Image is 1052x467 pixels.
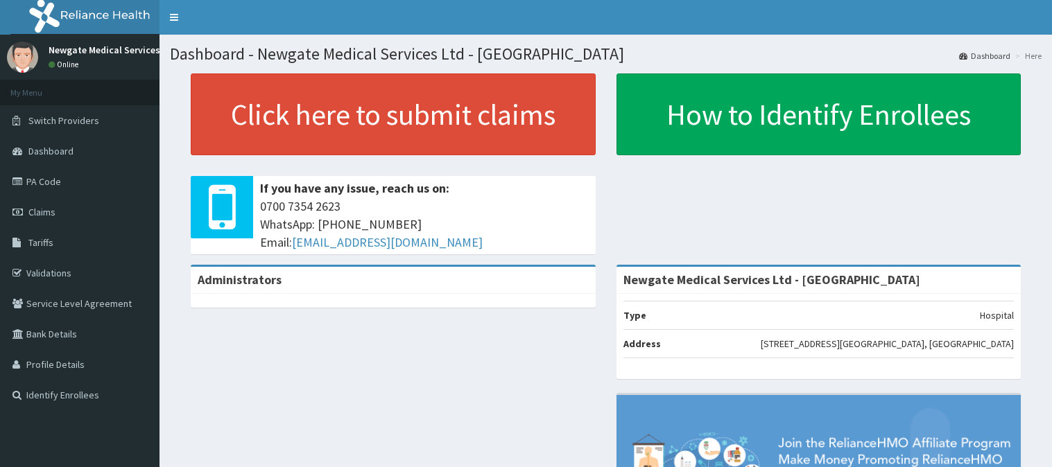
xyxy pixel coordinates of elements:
a: Online [49,60,82,69]
a: Dashboard [959,50,1010,62]
a: How to Identify Enrollees [616,73,1021,155]
p: [STREET_ADDRESS][GEOGRAPHIC_DATA], [GEOGRAPHIC_DATA] [761,337,1014,351]
span: 0700 7354 2623 WhatsApp: [PHONE_NUMBER] Email: [260,197,589,251]
b: Type [623,309,646,321]
li: Here [1012,50,1042,62]
a: [EMAIL_ADDRESS][DOMAIN_NAME] [292,234,483,250]
p: Hospital [980,308,1014,322]
span: Tariffs [28,236,53,249]
span: Claims [28,206,55,218]
img: User Image [7,42,38,73]
b: Administrators [198,272,282,288]
p: Newgate Medical Services [49,45,160,55]
b: If you have any issue, reach us on: [260,180,449,196]
a: Click here to submit claims [191,73,596,155]
h1: Dashboard - Newgate Medical Services Ltd - [GEOGRAPHIC_DATA] [170,45,1042,63]
strong: Newgate Medical Services Ltd - [GEOGRAPHIC_DATA] [623,272,920,288]
span: Switch Providers [28,114,99,127]
span: Dashboard [28,145,74,157]
b: Address [623,337,661,350]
